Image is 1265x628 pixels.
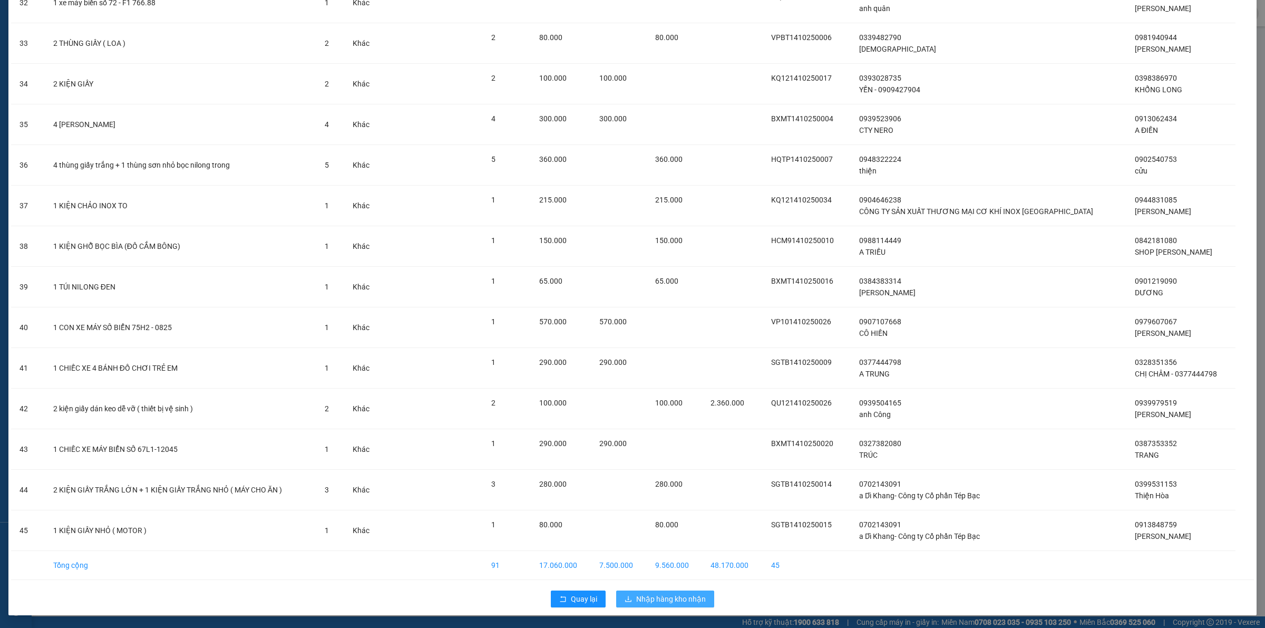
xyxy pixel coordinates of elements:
[859,277,901,285] span: 0384383314
[325,445,329,453] span: 1
[45,429,317,470] td: 1 CHIẾC XE MÁY BIỂN SỐ 67L1-12045
[655,196,683,204] span: 215.000
[45,348,317,389] td: 1 CHIẾC XE 4 BÁNH ĐỒ CHƠI TRẺ EM
[655,480,683,488] span: 280.000
[11,510,45,551] td: 45
[539,439,567,448] span: 290.000
[655,155,683,163] span: 360.000
[859,4,890,13] span: anh quân
[539,114,567,123] span: 300.000
[11,23,45,64] td: 33
[599,114,627,123] span: 300.000
[636,593,706,605] span: Nhập hàng kho nhận
[859,155,901,163] span: 0948322224
[655,33,678,42] span: 80.000
[771,399,832,407] span: QU121410250026
[655,399,683,407] span: 100.000
[344,307,381,348] td: Khác
[1135,532,1191,540] span: [PERSON_NAME]
[539,236,567,245] span: 150.000
[655,236,683,245] span: 150.000
[647,551,703,580] td: 9.560.000
[771,439,833,448] span: BXMT1410250020
[859,358,901,366] span: 0377444798
[344,429,381,470] td: Khác
[1135,248,1212,256] span: SHOP [PERSON_NAME]
[859,74,901,82] span: 0393028735
[325,242,329,250] span: 1
[859,370,890,378] span: A TRUNG
[859,399,901,407] span: 0939504165
[771,196,832,204] span: KQ121410250034
[1135,410,1191,419] span: [PERSON_NAME]
[616,591,714,607] button: downloadNhập hàng kho nhận
[1135,74,1177,82] span: 0398386970
[771,33,832,42] span: VPBT1410250006
[771,236,834,245] span: HCM91410250010
[45,23,317,64] td: 2 THÙNG GIẤY ( LOA )
[45,389,317,429] td: 2 kiện giấy dán keo dễ vỡ ( thiết bị vệ sinh )
[859,196,901,204] span: 0904646238
[1135,155,1177,163] span: 0902540753
[711,399,744,407] span: 2.360.000
[491,399,495,407] span: 2
[1135,317,1177,326] span: 0979607067
[1135,480,1177,488] span: 0399531153
[1135,196,1177,204] span: 0944831085
[771,358,832,366] span: SGTB1410250009
[45,307,317,348] td: 1 CON XE MÁY SỐ BIỂN 75H2 - 0825
[1135,45,1191,53] span: [PERSON_NAME]
[771,277,833,285] span: BXMT1410250016
[491,196,495,204] span: 1
[539,74,567,82] span: 100.000
[344,267,381,307] td: Khác
[859,248,885,256] span: A TRIỀU
[45,104,317,145] td: 4 [PERSON_NAME]
[491,155,495,163] span: 5
[491,74,495,82] span: 2
[1135,85,1182,94] span: KHỔNG LONG
[1135,126,1158,134] span: A ĐIỀN
[45,267,317,307] td: 1 TÚI NILONG ĐEN
[11,267,45,307] td: 39
[45,470,317,510] td: 2 KIỆN GIẤY TRẮNG LỚN + 1 KIỆN GIẤY TRẮNG NHỎ ( MÁY CHO ĂN )
[859,45,936,53] span: [DEMOGRAPHIC_DATA]
[1135,329,1191,337] span: [PERSON_NAME]
[591,551,647,580] td: 7.500.000
[491,317,495,326] span: 1
[859,329,888,337] span: CÔ HIỀN
[539,520,562,529] span: 80.000
[599,439,627,448] span: 290.000
[859,439,901,448] span: 0327382080
[491,439,495,448] span: 1
[1135,167,1147,175] span: cửu
[771,520,832,529] span: SGTB1410250015
[539,155,567,163] span: 360.000
[11,470,45,510] td: 44
[559,595,567,604] span: rollback
[325,283,329,291] span: 1
[655,277,678,285] span: 65.000
[571,593,597,605] span: Quay lại
[491,480,495,488] span: 3
[1135,358,1177,366] span: 0328351356
[325,80,329,88] span: 2
[539,196,567,204] span: 215.000
[1135,4,1191,13] span: [PERSON_NAME]
[325,161,329,169] span: 5
[344,510,381,551] td: Khác
[859,288,916,297] span: [PERSON_NAME]
[11,145,45,186] td: 36
[702,551,762,580] td: 48.170.000
[1135,236,1177,245] span: 0842181080
[771,317,831,326] span: VP101410250026
[1135,207,1191,216] span: [PERSON_NAME]
[599,358,627,366] span: 290.000
[859,532,980,540] span: a Dĩ Khang- Công ty Cổ phần Tép Bạc
[599,317,627,326] span: 570.000
[1135,399,1177,407] span: 0939979519
[344,389,381,429] td: Khác
[325,201,329,210] span: 1
[1135,288,1163,297] span: DƯƠNG
[859,520,901,529] span: 0702143091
